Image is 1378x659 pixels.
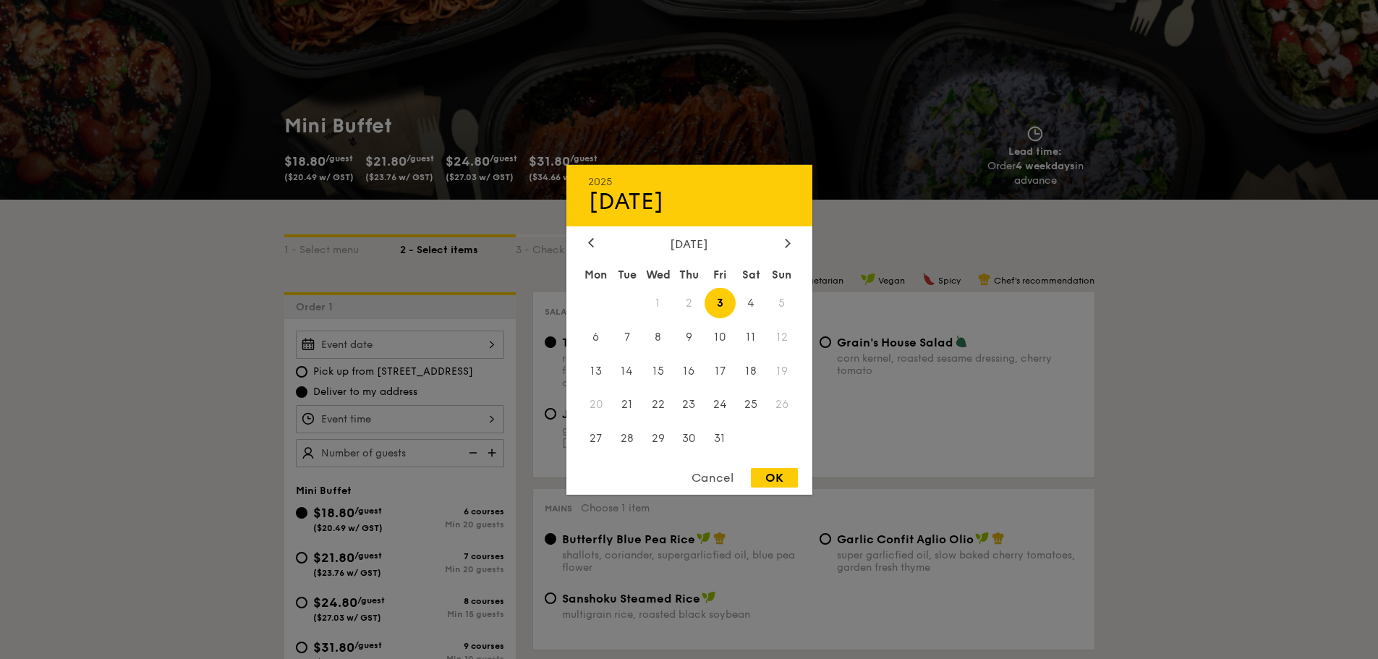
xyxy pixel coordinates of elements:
[767,389,798,420] span: 26
[642,261,673,287] div: Wed
[611,321,642,352] span: 7
[705,355,736,386] span: 17
[642,423,673,454] span: 29
[767,321,798,352] span: 12
[673,261,705,287] div: Thu
[736,355,767,386] span: 18
[705,321,736,352] span: 10
[642,355,673,386] span: 15
[767,287,798,318] span: 5
[736,287,767,318] span: 4
[581,355,612,386] span: 13
[581,261,612,287] div: Mon
[736,389,767,420] span: 25
[767,355,798,386] span: 19
[705,287,736,318] span: 3
[642,321,673,352] span: 8
[581,423,612,454] span: 27
[736,321,767,352] span: 11
[642,389,673,420] span: 22
[581,321,612,352] span: 6
[673,423,705,454] span: 30
[588,175,791,187] div: 2025
[588,237,791,250] div: [DATE]
[673,355,705,386] span: 16
[642,287,673,318] span: 1
[611,389,642,420] span: 21
[611,423,642,454] span: 28
[673,287,705,318] span: 2
[581,389,612,420] span: 20
[611,355,642,386] span: 14
[611,261,642,287] div: Tue
[751,468,798,488] div: OK
[736,261,767,287] div: Sat
[677,468,748,488] div: Cancel
[705,261,736,287] div: Fri
[673,321,705,352] span: 9
[588,187,791,215] div: [DATE]
[767,261,798,287] div: Sun
[705,423,736,454] span: 31
[705,389,736,420] span: 24
[673,389,705,420] span: 23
